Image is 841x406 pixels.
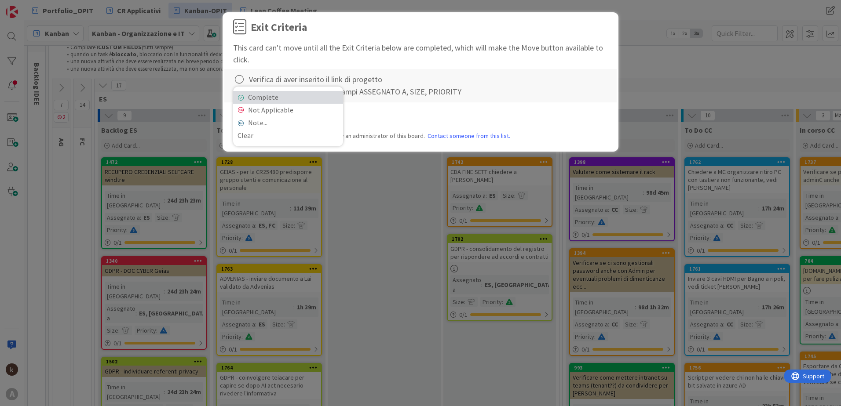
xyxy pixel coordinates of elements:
a: Clear [233,129,343,142]
div: Verifica di aver compilato i campi ASSEGNATO A, SIZE, PRIORITY [249,86,461,98]
a: Complete [233,91,343,104]
a: Note... [233,116,343,129]
span: Support [18,1,40,12]
div: Note: Exit Criteria is a board setting set by an administrator of this board. [233,131,608,141]
div: Exit Criteria [251,19,307,35]
a: Not Applicable [233,104,343,116]
div: This card can't move until all the Exit Criteria below are completed, which will make the Move bu... [233,42,608,65]
a: Contact someone from this list. [428,131,510,141]
div: Verifica di aver inserito il link di progetto [249,73,382,85]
